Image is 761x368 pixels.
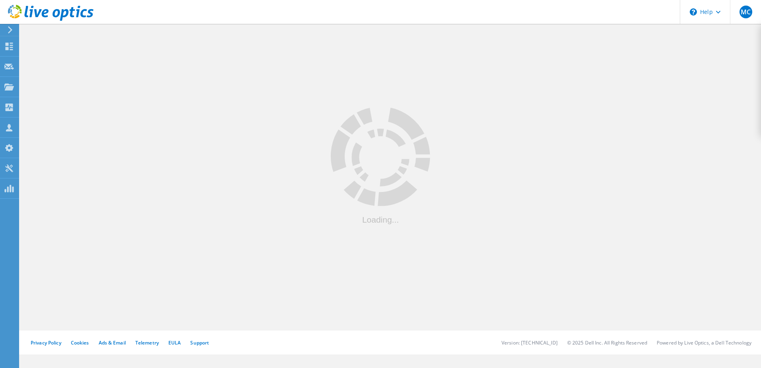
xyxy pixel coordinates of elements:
a: Support [190,339,209,346]
a: Privacy Policy [31,339,61,346]
a: Live Optics Dashboard [8,17,94,22]
a: Ads & Email [99,339,126,346]
li: © 2025 Dell Inc. All Rights Reserved [567,339,647,346]
a: Cookies [71,339,89,346]
svg: \n [690,8,697,16]
a: Telemetry [135,339,159,346]
span: MC [741,9,751,15]
li: Powered by Live Optics, a Dell Technology [657,339,751,346]
div: Loading... [331,215,430,223]
a: EULA [168,339,181,346]
li: Version: [TECHNICAL_ID] [501,339,558,346]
